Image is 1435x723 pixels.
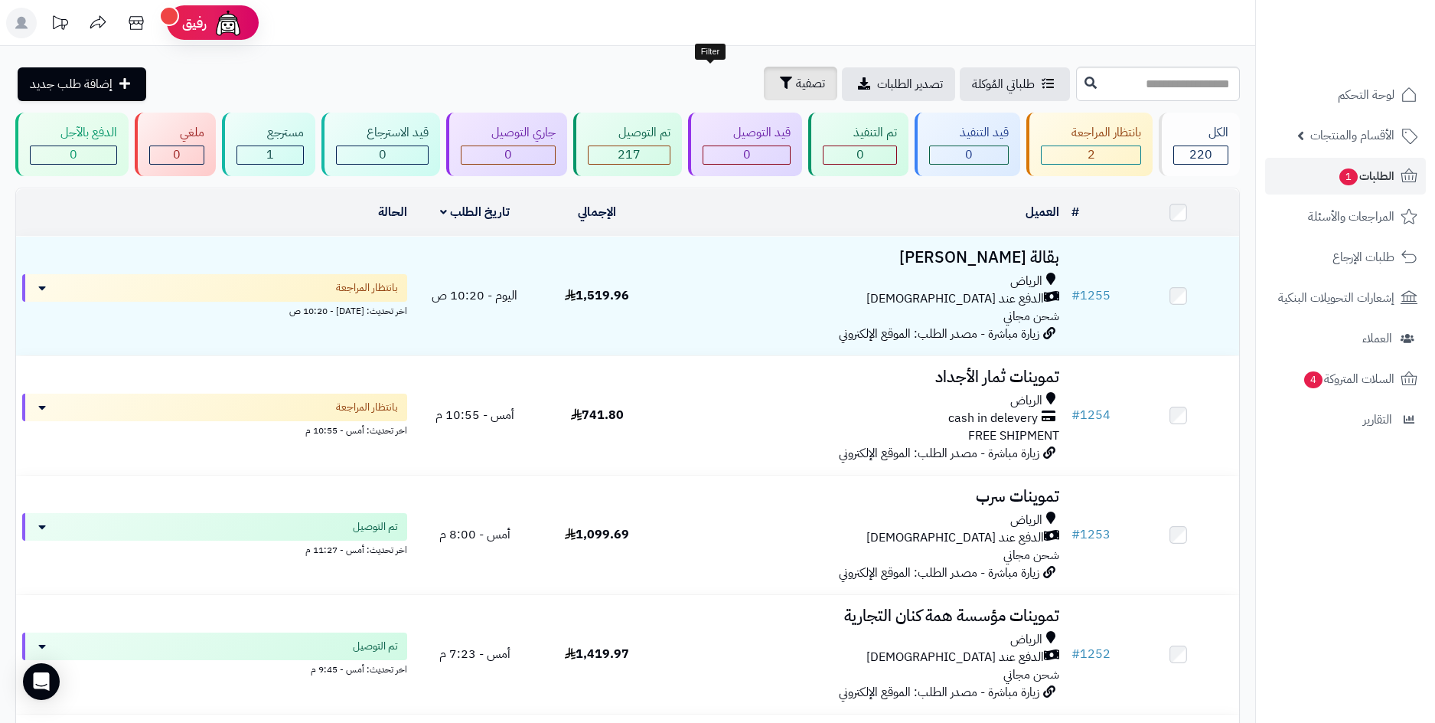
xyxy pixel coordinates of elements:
span: 1,099.69 [565,525,629,544]
a: قيد الاسترجاع 0 [318,113,443,176]
span: المراجعات والأسئلة [1308,206,1394,227]
span: # [1071,406,1080,424]
a: الإجمالي [578,203,616,221]
div: تم التوصيل [588,124,670,142]
a: جاري التوصيل 0 [443,113,570,176]
a: العميل [1026,203,1059,221]
div: 0 [930,146,1008,164]
div: الكل [1173,124,1228,142]
a: #1253 [1071,525,1110,544]
a: #1254 [1071,406,1110,424]
div: الدفع بالآجل [30,124,117,142]
span: الأقسام والمنتجات [1310,125,1394,146]
span: تم التوصيل [353,639,398,654]
a: بانتظار المراجعة 2 [1023,113,1156,176]
span: التقارير [1363,409,1392,430]
a: إضافة طلب جديد [18,67,146,101]
span: 2 [1088,146,1095,164]
span: زيارة مباشرة - مصدر الطلب: الموقع الإلكتروني [839,444,1039,463]
span: اليوم - 10:20 ص [432,286,517,305]
span: الطلبات [1338,165,1394,187]
div: 0 [703,146,790,164]
span: أمس - 7:23 م [439,645,510,663]
span: 0 [173,146,181,164]
h3: تموينات مؤسسة همة كنان التجارية [664,607,1059,625]
span: # [1071,525,1080,544]
a: ملغي 0 [132,113,219,176]
span: تصفية [796,74,825,93]
span: شحن مجاني [1003,666,1059,684]
div: بانتظار المراجعة [1041,124,1141,142]
div: 0 [461,146,555,164]
a: التقارير [1265,401,1426,438]
a: #1255 [1071,286,1110,305]
span: 0 [743,146,751,164]
div: Filter [695,44,726,61]
a: الحالة [378,203,407,221]
span: الرياض [1010,512,1042,529]
div: تم التنفيذ [823,124,897,142]
span: زيارة مباشرة - مصدر الطلب: الموقع الإلكتروني [839,564,1039,582]
div: مسترجع [236,124,304,142]
div: اخر تحديث: أمس - 10:55 م [22,421,407,437]
span: السلات المتروكة [1303,368,1394,390]
div: Open Intercom Messenger [23,663,60,700]
div: اخر تحديث: أمس - 11:27 م [22,541,407,557]
span: رفيق [182,14,207,32]
span: بانتظار المراجعة [336,400,398,415]
span: العملاء [1362,328,1392,349]
img: logo-2.png [1331,11,1420,44]
span: الدفع عند [DEMOGRAPHIC_DATA] [866,649,1044,666]
a: تم التوصيل 217 [570,113,685,176]
img: ai-face.png [213,8,243,38]
a: تاريخ الطلب [440,203,510,221]
span: أمس - 8:00 م [439,525,510,544]
div: اخر تحديث: أمس - 9:45 م [22,660,407,676]
div: اخر تحديث: [DATE] - 10:20 ص [22,302,407,318]
span: إشعارات التحويلات البنكية [1278,287,1394,309]
span: لوحة التحكم [1338,84,1394,106]
a: العملاء [1265,320,1426,357]
h3: تموينات سرب [664,488,1059,505]
div: 1 [237,146,303,164]
span: الرياض [1010,392,1042,410]
a: طلباتي المُوكلة [960,67,1070,101]
div: جاري التوصيل [461,124,556,142]
span: 1 [266,146,274,164]
span: 0 [504,146,512,164]
a: الدفع بالآجل 0 [12,113,132,176]
span: 741.80 [571,406,624,424]
div: قيد الاسترجاع [336,124,429,142]
a: إشعارات التحويلات البنكية [1265,280,1426,316]
div: 217 [589,146,670,164]
span: 0 [965,146,973,164]
a: طلبات الإرجاع [1265,239,1426,276]
span: 1,419.97 [565,645,629,663]
span: 1 [1339,168,1358,185]
span: أمس - 10:55 م [435,406,514,424]
div: 0 [823,146,896,164]
div: 0 [31,146,116,164]
span: طلباتي المُوكلة [972,75,1035,93]
span: شحن مجاني [1003,546,1059,564]
a: السلات المتروكة4 [1265,361,1426,397]
span: 0 [70,146,77,164]
span: بانتظار المراجعة [336,280,398,296]
span: تصدير الطلبات [877,75,943,93]
a: تم التنفيذ 0 [805,113,912,176]
a: الكل220 [1156,113,1243,176]
div: ملغي [149,124,204,142]
span: طلبات الإرجاع [1332,247,1394,268]
span: زيارة مباشرة - مصدر الطلب: الموقع الإلكتروني [839,325,1039,343]
a: تحديثات المنصة [41,8,79,42]
span: تم التوصيل [353,519,398,535]
h3: تموينات ثمار الأجداد [664,368,1059,386]
span: 1,519.96 [565,286,629,305]
span: الرياض [1010,273,1042,290]
button: تصفية [764,67,837,100]
div: قيد التنفيذ [929,124,1009,142]
div: 0 [150,146,204,164]
span: 220 [1189,146,1212,164]
a: تصدير الطلبات [842,67,955,101]
span: 0 [379,146,386,164]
